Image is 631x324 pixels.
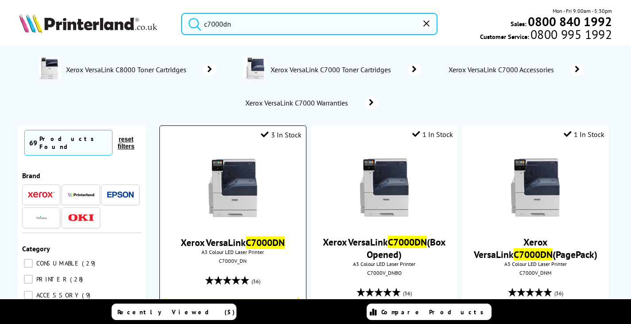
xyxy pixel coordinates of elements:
[351,154,418,221] img: Xerox-C7000-Front-Main-Small.jpg
[34,291,81,299] span: ACCESSORY
[164,249,301,255] span: A3 Colour LED Laser Printer
[367,304,492,320] a: Compare Products
[246,236,285,249] mark: C7000DN
[28,191,54,198] img: Xerox
[112,135,139,150] button: reset filters
[181,13,437,35] input: Search product or brand
[107,191,134,198] img: Epson
[19,13,170,35] a: Printerland Logo
[526,17,612,26] a: 0800 840 1992
[24,291,33,300] input: ACCESSORY 9
[528,13,612,30] b: 0800 840 1992
[70,275,85,283] span: 28
[468,269,602,276] div: C7000V_DNM
[244,97,378,109] a: Xerox VersaLink C7000 Warranties
[315,261,453,267] span: A3 Colour LED Laser Printer
[117,308,235,316] span: Recently Viewed (5)
[19,13,157,33] img: Printerland Logo
[39,58,61,80] img: C8000V_DT-conspage.jpg
[243,58,265,80] img: Xerox-VersaLink-C7000-conspage.jpg
[82,259,97,267] span: 29
[261,130,302,139] div: 3 In Stock
[388,236,427,248] mark: C7000DN
[29,138,37,147] span: 69
[448,65,557,74] span: Xerox VersaLink C7000 Accessories
[112,304,236,320] a: Recently Viewed (5)
[514,248,553,261] mark: C7000DN
[466,261,604,267] span: A3 Colour LED Laser Printer
[270,58,421,82] a: Xerox VersaLink C7000 Toner Cartridges
[564,130,604,139] div: 1 In Stock
[270,65,394,74] span: Xerox VersaLink C7000 Toner Cartridges
[529,30,612,39] span: 0800 995 1992
[474,236,597,261] a: Xerox VersaLinkC7000DN(PagePack)
[68,214,94,222] img: OKI
[553,7,612,15] span: Mon - Fri 9:00am - 5:30pm
[181,236,285,249] a: Xerox VersaLinkC7000DN
[381,308,488,316] span: Compare Products
[412,130,453,139] div: 1 In Stock
[200,155,266,221] img: Xerox-C7000-Front-Main-Small.jpg
[448,63,584,76] a: Xerox VersaLink C7000 Accessories
[34,259,81,267] span: CONSUMABLE
[22,171,40,180] span: Brand
[502,154,569,221] img: Xerox-C7000-Front-Main-Small.jpg
[323,236,445,261] a: Xerox VersaLinkC7000DN(Box Opened)
[24,259,33,268] input: CONSUMABLE 29
[554,285,563,302] span: (36)
[480,30,612,41] span: Customer Service:
[65,58,217,82] a: Xerox VersaLink C8000 Toner Cartridges
[34,275,69,283] span: PRINTER
[244,98,352,107] span: Xerox VersaLink C7000 Warranties
[36,212,47,223] img: Navigator
[39,135,108,151] div: Products Found
[68,192,94,197] img: Printerland
[24,275,33,284] input: PRINTER 28
[22,244,50,253] span: Category
[511,20,526,28] span: Sales:
[166,258,299,264] div: C7000V_DN
[252,273,260,290] span: (36)
[403,285,412,302] span: (36)
[317,269,451,276] div: C7000V_DNBO
[65,65,190,74] span: Xerox VersaLink C8000 Toner Cartridges
[82,291,93,299] span: 9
